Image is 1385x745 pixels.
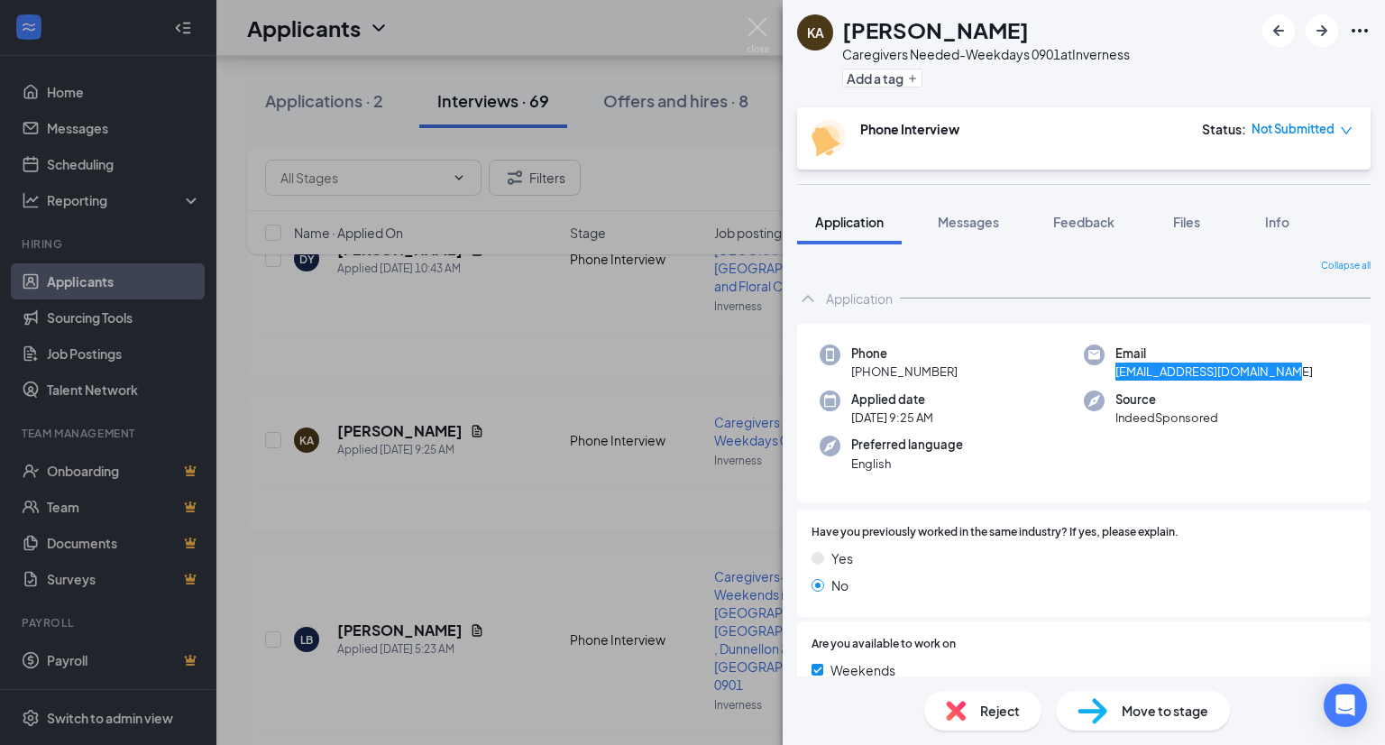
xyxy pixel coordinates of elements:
h1: [PERSON_NAME] [842,14,1029,45]
span: Application [815,214,884,230]
span: Phone [851,345,958,363]
span: Collapse all [1321,259,1371,273]
b: Phone Interview [860,121,959,137]
button: PlusAdd a tag [842,69,922,87]
span: Files [1173,214,1200,230]
span: Messages [938,214,999,230]
span: Move to stage [1122,701,1208,721]
svg: Ellipses [1349,20,1371,41]
svg: ArrowLeftNew [1268,20,1289,41]
span: Email [1115,345,1313,363]
span: No [831,575,848,595]
span: Weekends [830,660,895,680]
span: IndeedSponsored [1115,409,1218,427]
div: Caregivers Needed-Weekdays 0901 at Inverness [842,45,1130,63]
span: [PHONE_NUMBER] [851,363,958,381]
span: Preferred language [851,436,963,454]
span: Yes [831,548,853,568]
span: [EMAIL_ADDRESS][DOMAIN_NAME] [1115,363,1313,381]
span: Source [1115,391,1218,409]
svg: ChevronUp [797,288,819,309]
span: Have you previously worked in the same industry? If yes, please explain. [812,524,1179,541]
button: ArrowLeftNew [1262,14,1295,47]
div: Status : [1202,120,1246,138]
div: KA [807,23,824,41]
span: Info [1265,214,1289,230]
div: Open Intercom Messenger [1324,684,1367,727]
div: Application [826,290,893,308]
span: [DATE] 9:25 AM [851,409,933,427]
svg: Plus [907,73,918,84]
svg: ArrowRight [1311,20,1333,41]
span: Are you available to work on [812,636,956,653]
span: Reject [980,701,1020,721]
button: ArrowRight [1306,14,1338,47]
span: Not Submitted [1252,120,1335,138]
span: Applied date [851,391,933,409]
span: English [851,455,963,473]
span: down [1340,124,1353,137]
span: Feedback [1053,214,1114,230]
